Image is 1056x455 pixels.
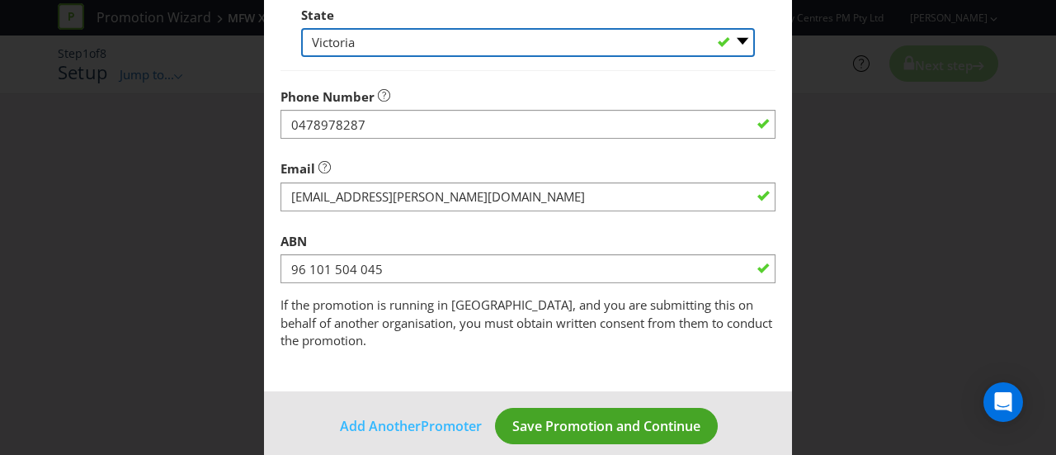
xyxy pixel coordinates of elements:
[280,296,772,348] span: If the promotion is running in [GEOGRAPHIC_DATA], and you are submitting this on behalf of anothe...
[280,160,315,177] span: Email
[495,408,718,445] button: Save Promotion and Continue
[512,417,700,435] span: Save Promotion and Continue
[983,382,1023,422] div: Open Intercom Messenger
[301,7,334,23] span: State
[280,233,307,249] span: ABN
[339,415,483,437] button: Add AnotherPromoter
[280,88,375,105] span: Phone Number
[340,417,421,435] span: Add Another
[280,110,775,139] input: e.g. 03 1234 9876
[421,417,482,435] span: Promoter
